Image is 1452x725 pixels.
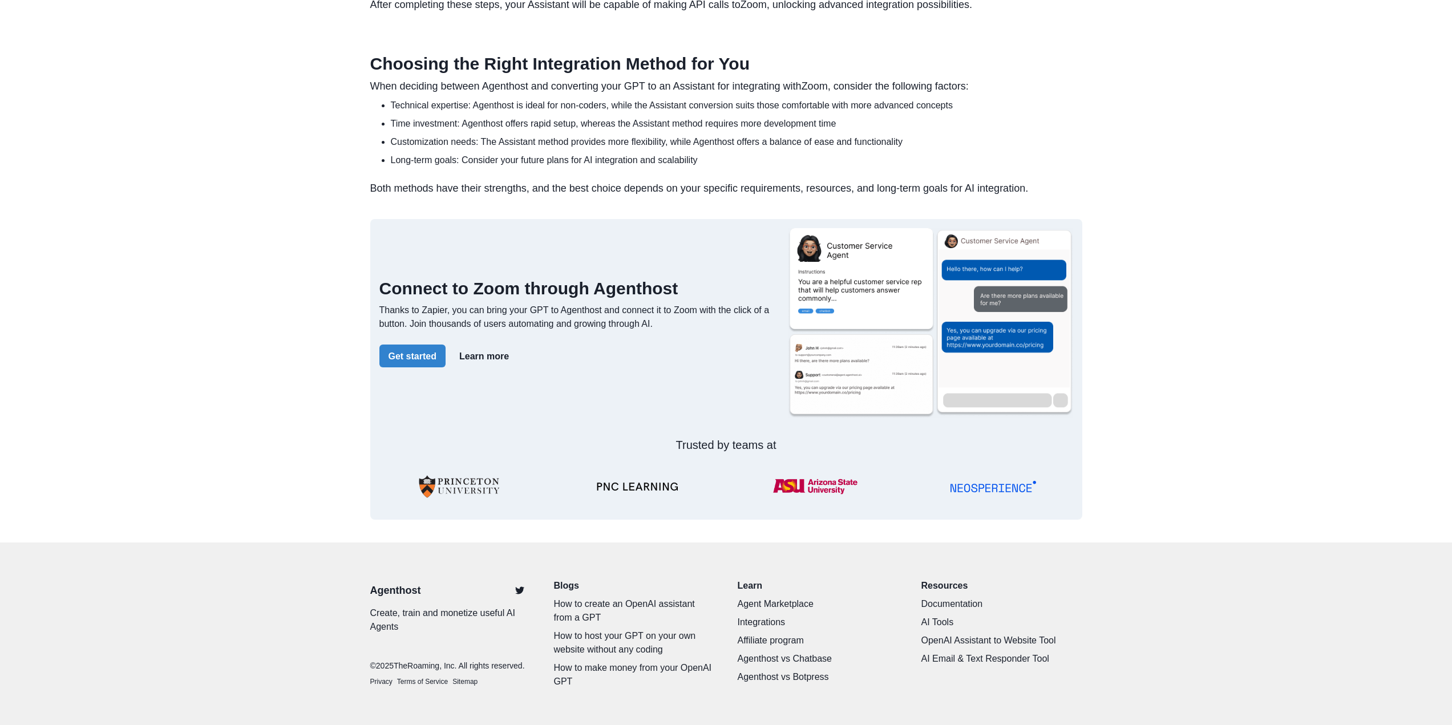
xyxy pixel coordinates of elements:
img: NSP_Logo_Blue.svg [951,481,1036,492]
a: Agenthost vs Chatbase [738,652,899,666]
p: Create, train and monetize useful AI Agents [370,606,531,634]
a: Documentation [921,597,1082,611]
p: Learn [738,579,899,593]
h2: Choosing the Right Integration Method for You [370,54,1082,74]
p: Trusted by teams at [379,436,1073,453]
li: Customization needs: The Assistant method provides more flexibility, while Agenthost offers a bal... [391,135,1082,149]
a: Affiliate program [738,634,899,647]
a: AI Tools [921,615,1082,629]
p: Thanks to Zapier, you can bring your GPT to Agenthost and connect it to Zoom with the click of a ... [379,303,779,331]
p: Both methods have their strengths, and the best choice depends on your specific requirements, res... [370,181,1082,196]
li: Technical expertise: Agenthost is ideal for non-coders, while the Assistant conversion suits thos... [391,99,1082,112]
a: How to host your GPT on your own website without any coding [554,629,715,657]
a: OpenAI Assistant to Website Tool [921,634,1082,647]
a: How to create an OpenAI assistant from a GPT [554,597,715,625]
p: Resources [921,579,1082,593]
a: Integrations [738,615,899,629]
a: Terms of Service [397,677,448,687]
img: ASU-Logo.png [772,463,858,511]
p: © 2025 TheRoaming, Inc. All rights reserved. [370,660,531,672]
a: Agent Marketplace [738,597,899,611]
img: Agenthost.ai [788,228,1073,418]
p: When deciding between Agenthost and converting your GPT to an Assistant for integrating with Zoom... [370,79,1082,94]
button: Get started [379,345,446,367]
img: PNC-LEARNING-Logo-v2.1.webp [594,482,680,492]
li: Long-term goals: Consider your future plans for AI integration and scalability [391,153,1082,167]
button: Learn more [450,345,518,367]
a: Sitemap [452,677,478,687]
img: University-of-Princeton-Logo.png [416,463,502,511]
a: Agenthost [370,583,421,598]
li: Time investment: Agenthost offers rapid setup, whereas the Assistant method requires more develop... [391,117,1082,131]
h2: Connect to Zoom through Agenthost [379,278,779,299]
a: Privacy [370,677,393,687]
a: AI Email & Text Responder Tool [921,652,1082,666]
a: How to make money from your OpenAI GPT [554,661,715,688]
a: Blogs [554,579,715,593]
a: Twitter [508,579,531,602]
a: Agenthost vs Botpress [738,670,899,684]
